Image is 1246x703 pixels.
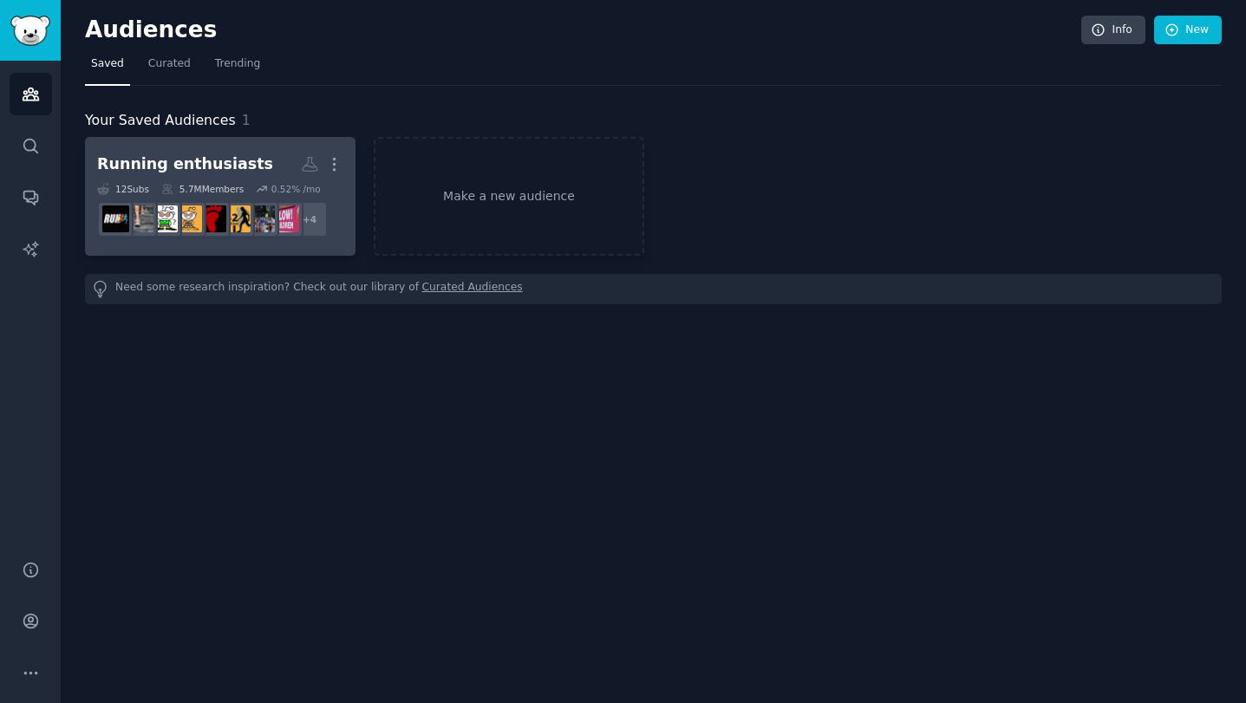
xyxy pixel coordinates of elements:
img: BarefootRunning [199,205,226,232]
img: beginnerrunning [102,205,129,232]
a: Curated Audiences [422,280,523,298]
div: Need some research inspiration? Check out our library of [85,274,1222,304]
img: GummySearch logo [10,16,50,46]
div: Running enthusiasts [97,153,273,175]
span: 1 [242,112,251,128]
a: New [1154,16,1222,45]
span: Your Saved Audiences [85,110,236,132]
h2: Audiences [85,16,1081,44]
div: + 4 [291,201,328,238]
img: RunningCirclejerk [272,205,299,232]
img: firstmarathon [248,205,275,232]
span: Saved [91,56,124,72]
div: 5.7M Members [161,183,244,195]
a: Running enthusiasts12Subs5.7MMembers0.52% /mo+4RunningCirclejerkfirstmarathonMarathon_TrainingBar... [85,137,356,256]
a: Make a new audience [374,137,644,256]
div: 0.52 % /mo [271,183,321,195]
span: Curated [148,56,191,72]
a: Saved [85,50,130,86]
img: Marathon_Training [224,205,251,232]
a: Curated [142,50,197,86]
div: 12 Sub s [97,183,149,195]
img: AskRunningShoeGeeks [151,205,178,232]
img: indianrunners [127,205,153,232]
img: RunningShoeGeeks [175,205,202,232]
a: Info [1081,16,1145,45]
span: Trending [215,56,260,72]
a: Trending [209,50,266,86]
